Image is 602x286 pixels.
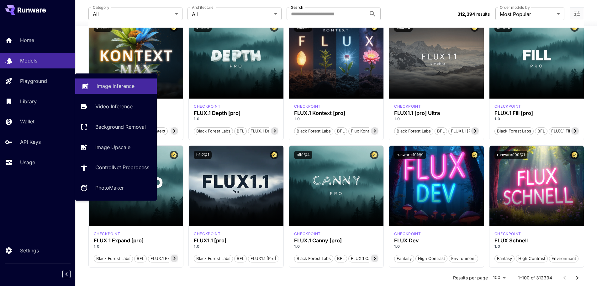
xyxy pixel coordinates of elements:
p: 1.0 [394,244,479,249]
div: fluxultra [394,104,421,109]
span: Flux Kontext [349,128,377,134]
button: Certified Model – Vetted for best performance and includes a commercial license. [370,151,378,159]
h3: FLUX Schnell [494,238,579,244]
span: All [192,10,272,18]
div: FLUX.1 S [494,231,521,237]
p: 1.0 [194,244,278,249]
p: 1.0 [494,244,579,249]
button: bfl:2@1 [194,151,212,159]
button: Go to next page [571,272,584,284]
span: FLUX.1 Expand [pro] [148,256,193,262]
button: Collapse sidebar [62,270,71,278]
p: 1.0 [394,116,479,122]
span: Black Forest Labs [194,128,233,134]
span: High Contrast [516,256,547,262]
button: runware:100@1 [494,151,527,159]
button: runware:101@1 [394,151,426,159]
p: checkpoint [494,104,521,109]
p: Results per page [453,275,488,281]
p: checkpoint [194,231,220,237]
span: Black Forest Labs [294,256,333,262]
div: FLUX.1 Kontext [pro] [294,104,321,109]
span: Most Popular [500,10,554,18]
div: fluxpro [94,231,120,237]
span: FLUX.1 Fill [pro] [549,128,584,134]
span: Fantasy [394,256,414,262]
a: Video Inference [75,99,157,114]
div: fluxpro [294,231,321,237]
p: Usage [20,159,35,166]
p: 1–100 of 312394 [518,275,552,281]
p: 1.0 [194,116,278,122]
div: fluxpro [494,104,521,109]
p: Image Inference [97,82,135,90]
span: FLUX.1 Canny [pro] [349,256,391,262]
span: Black Forest Labs [294,128,333,134]
div: FLUX1.1 [pro] [194,238,278,244]
span: Black Forest Labs [394,128,433,134]
span: BFL [535,128,547,134]
h3: FLUX Dev [394,238,479,244]
button: Open more filters [573,10,581,18]
p: 1.0 [294,116,379,122]
label: Search [291,5,303,10]
span: Fantasy [495,256,514,262]
p: API Keys [20,138,41,146]
div: FLUX.1 D [394,231,421,237]
span: BFL [235,128,246,134]
label: Category [93,5,109,10]
p: checkpoint [294,231,321,237]
span: FLUX1.1 [pro] [248,256,278,262]
span: Black Forest Labs [194,256,233,262]
p: Models [20,57,37,64]
h3: FLUX.1 Canny [pro] [294,238,379,244]
span: Black Forest Labs [495,128,533,134]
p: 1.0 [494,116,579,122]
p: checkpoint [194,104,220,109]
span: BFL [435,128,447,134]
button: Certified Model – Vetted for best performance and includes a commercial license. [470,151,479,159]
span: FLUX1.1 [pro] Ultra [449,128,489,134]
p: ControlNet Preprocess [95,164,149,171]
p: Image Upscale [95,143,130,151]
span: All [93,10,172,18]
p: Wallet [20,118,34,125]
p: Library [20,98,37,105]
button: bfl:1@4 [294,151,312,159]
p: Settings [20,247,39,254]
a: Image Inference [75,78,157,94]
p: checkpoint [294,104,321,109]
span: Environment [549,256,578,262]
h3: FLUX.1 Kontext [pro] [294,110,379,116]
span: BFL [135,256,146,262]
h3: FLUX1.1 [pro] Ultra [394,110,479,116]
p: Video Inference [95,103,133,110]
span: Environment [449,256,478,262]
span: 312,394 [457,11,475,17]
span: Kontext [148,128,167,134]
div: FLUX.1 Depth [pro] [194,110,278,116]
a: Background Removal [75,119,157,135]
span: BFL [235,256,246,262]
button: Certified Model – Vetted for best performance and includes a commercial license. [170,151,178,159]
h3: FLUX.1 Expand [pro] [94,238,178,244]
div: 100 [490,273,508,282]
p: checkpoint [394,104,421,109]
p: Home [20,36,34,44]
div: fluxpro [194,104,220,109]
span: BFL [335,256,347,262]
div: Collapse sidebar [67,268,75,280]
p: checkpoint [494,231,521,237]
label: Architecture [192,5,213,10]
span: Black Forest Labs [94,256,133,262]
p: checkpoint [94,231,120,237]
h3: FLUX.1 Fill [pro] [494,110,579,116]
span: results [476,11,490,17]
p: PhotoMaker [95,184,124,192]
